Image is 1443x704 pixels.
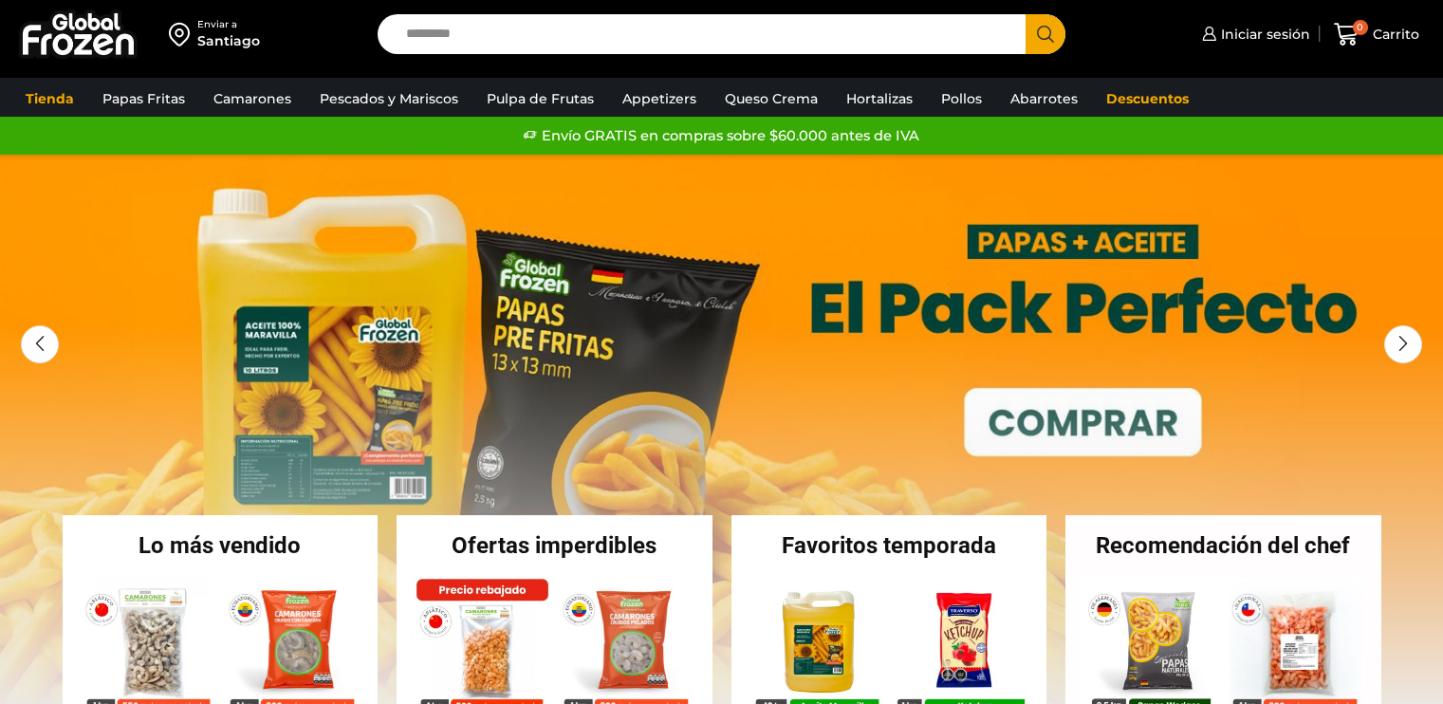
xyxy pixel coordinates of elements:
span: 0 [1353,20,1368,35]
div: Santiago [197,31,260,50]
h2: Recomendación del chef [1065,534,1381,557]
a: Hortalizas [837,81,922,117]
h2: Ofertas imperdibles [397,534,712,557]
span: Carrito [1368,25,1419,44]
a: Pollos [932,81,991,117]
a: 0 Carrito [1329,12,1424,57]
img: address-field-icon.svg [169,18,197,50]
a: Pescados y Mariscos [310,81,468,117]
a: Descuentos [1097,81,1198,117]
span: Iniciar sesión [1216,25,1310,44]
a: Iniciar sesión [1197,15,1310,53]
div: Enviar a [197,18,260,31]
a: Camarones [204,81,301,117]
a: Papas Fritas [93,81,194,117]
div: Next slide [1384,325,1422,363]
a: Abarrotes [1001,81,1087,117]
a: Tienda [16,81,83,117]
a: Queso Crema [715,81,827,117]
div: Previous slide [21,325,59,363]
a: Pulpa de Frutas [477,81,603,117]
h2: Lo más vendido [63,534,379,557]
button: Search button [1026,14,1065,54]
a: Appetizers [613,81,706,117]
h2: Favoritos temporada [731,534,1047,557]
